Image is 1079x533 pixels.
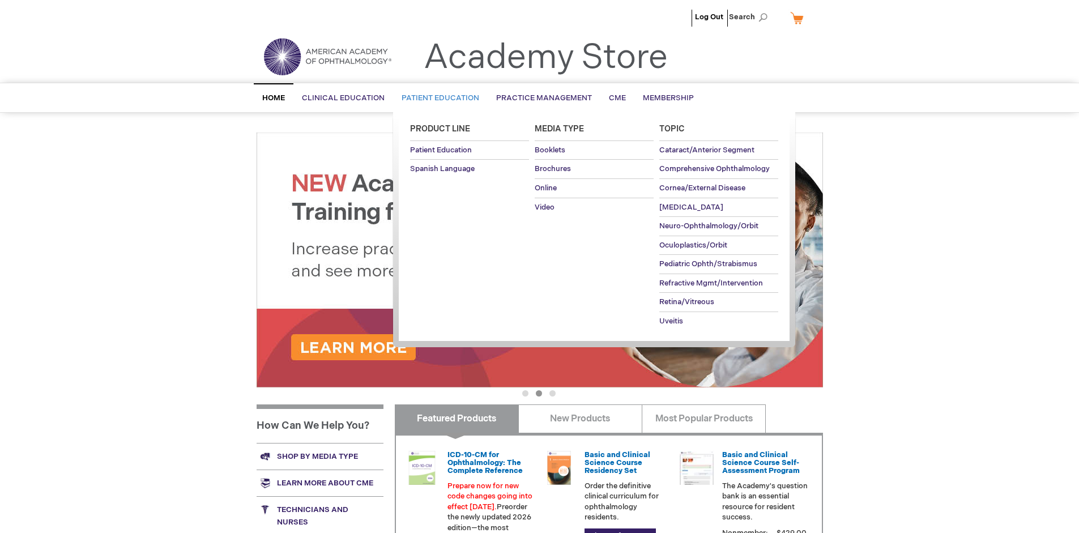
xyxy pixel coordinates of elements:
span: [MEDICAL_DATA] [659,203,723,212]
span: Neuro-Ophthalmology/Orbit [659,221,758,231]
span: Search [729,6,772,28]
span: Home [262,93,285,103]
a: Basic and Clinical Science Course Self-Assessment Program [722,450,800,476]
span: Pediatric Ophth/Strabismus [659,259,757,268]
span: Brochures [535,164,571,173]
a: Basic and Clinical Science Course Residency Set [585,450,650,476]
span: Membership [643,93,694,103]
a: Featured Products [395,404,519,433]
span: Retina/Vitreous [659,297,714,306]
font: Prepare now for new code changes going into effect [DATE]. [447,481,532,511]
span: Patient Education [402,93,479,103]
a: Most Popular Products [642,404,766,433]
span: Uveitis [659,317,683,326]
img: 02850963u_47.png [542,451,576,485]
a: Academy Store [424,37,668,78]
span: Comprehensive Ophthalmology [659,164,770,173]
span: Topic [659,124,685,134]
button: 1 of 3 [522,390,528,396]
span: Online [535,184,557,193]
a: ICD-10-CM for Ophthalmology: The Complete Reference [447,450,523,476]
span: Refractive Mgmt/Intervention [659,279,763,288]
span: Cataract/Anterior Segment [659,146,754,155]
button: 3 of 3 [549,390,556,396]
span: Video [535,203,555,212]
span: Media Type [535,124,584,134]
a: Log Out [695,12,723,22]
a: Learn more about CME [257,470,383,496]
img: 0120008u_42.png [405,451,439,485]
span: Product Line [410,124,470,134]
span: Practice Management [496,93,592,103]
button: 2 of 3 [536,390,542,396]
p: Order the definitive clinical curriculum for ophthalmology residents. [585,481,671,523]
a: New Products [518,404,642,433]
p: The Academy's question bank is an essential resource for resident success. [722,481,808,523]
img: bcscself_20.jpg [680,451,714,485]
a: Shop by media type [257,443,383,470]
h1: How Can We Help You? [257,404,383,443]
span: Booklets [535,146,565,155]
span: Clinical Education [302,93,385,103]
span: Oculoplastics/Orbit [659,241,727,250]
span: Patient Education [410,146,472,155]
span: CME [609,93,626,103]
span: Spanish Language [410,164,475,173]
span: Cornea/External Disease [659,184,745,193]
